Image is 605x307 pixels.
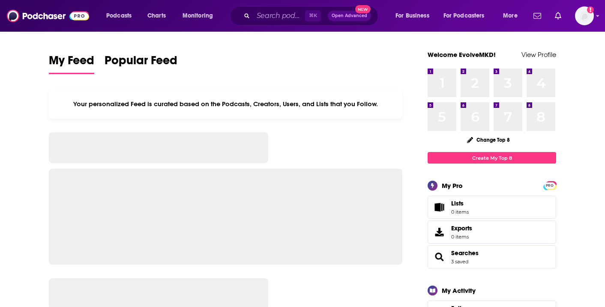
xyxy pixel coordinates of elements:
span: Exports [451,224,472,232]
span: Podcasts [106,10,132,22]
button: open menu [438,9,497,23]
button: Change Top 8 [462,134,515,145]
span: More [503,10,518,22]
div: My Pro [442,182,463,190]
a: Charts [142,9,171,23]
span: For Business [395,10,429,22]
span: ⌘ K [305,10,321,21]
span: Lists [451,200,464,207]
button: open menu [100,9,143,23]
input: Search podcasts, credits, & more... [253,9,305,23]
a: Create My Top 8 [428,152,556,164]
img: User Profile [575,6,594,25]
span: For Podcasters [443,10,485,22]
button: open menu [389,9,440,23]
span: Open Advanced [332,14,367,18]
a: Lists [428,196,556,219]
span: Exports [431,226,448,238]
span: My Feed [49,53,94,73]
a: Exports [428,221,556,244]
button: open menu [497,9,528,23]
span: Logged in as EvolveMKD [575,6,594,25]
img: Podchaser - Follow, Share and Rate Podcasts [7,8,89,24]
span: Searches [428,245,556,268]
span: 0 items [451,234,472,240]
svg: Add a profile image [587,6,594,13]
div: Your personalized Feed is curated based on the Podcasts, Creators, Users, and Lists that you Follow. [49,89,402,119]
div: Search podcasts, credits, & more... [238,6,386,26]
a: View Profile [521,51,556,59]
a: PRO [545,182,555,188]
span: Monitoring [183,10,213,22]
div: My Activity [442,286,476,295]
a: 3 saved [451,259,468,265]
button: open menu [177,9,224,23]
button: Show profile menu [575,6,594,25]
a: Popular Feed [105,53,177,74]
a: Searches [451,249,479,257]
span: 0 items [451,209,469,215]
span: Charts [147,10,166,22]
a: Show notifications dropdown [530,9,545,23]
span: Lists [431,201,448,213]
a: Show notifications dropdown [551,9,565,23]
a: Welcome EvolveMKD! [428,51,496,59]
a: My Feed [49,53,94,74]
span: Lists [451,200,469,207]
a: Searches [431,251,448,263]
span: PRO [545,182,555,189]
span: Popular Feed [105,53,177,73]
button: Open AdvancedNew [328,11,371,21]
span: New [355,5,371,13]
